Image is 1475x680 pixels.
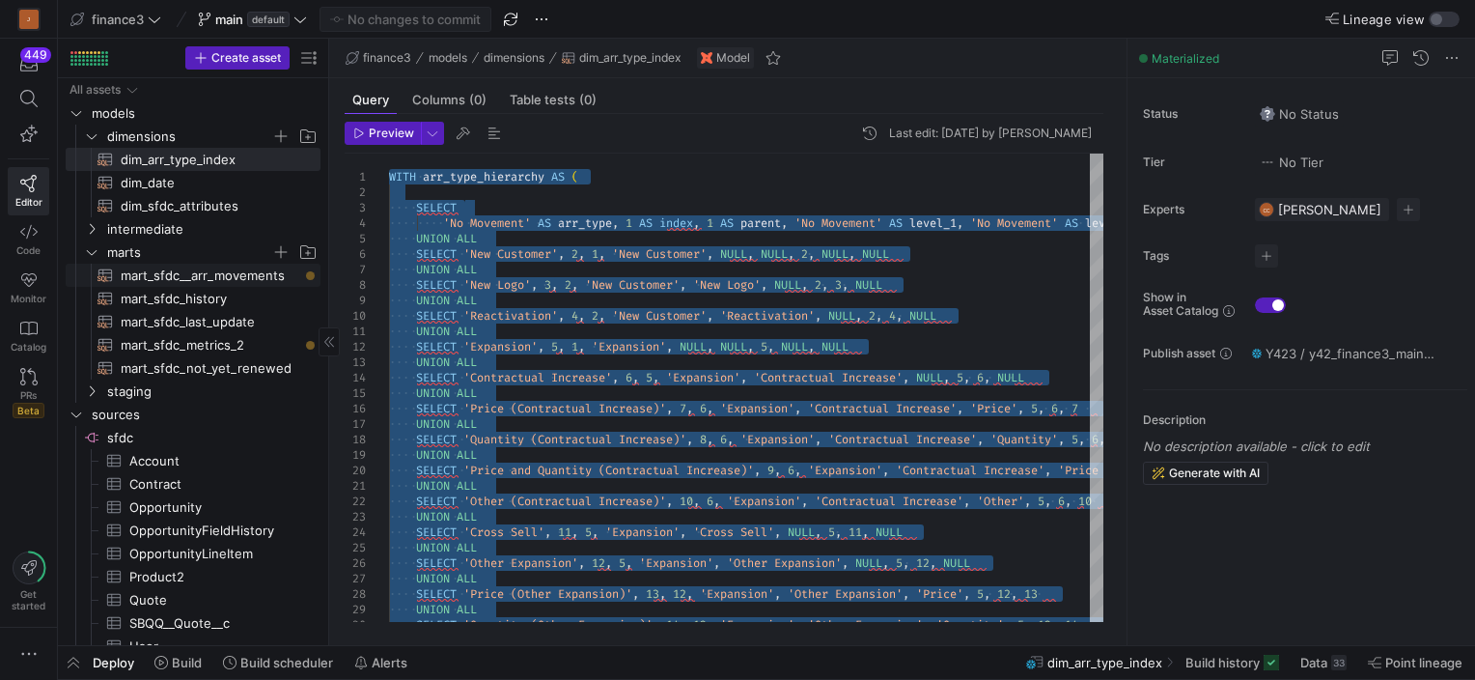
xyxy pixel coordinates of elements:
span: , [686,401,693,416]
span: level_1 [909,215,957,231]
div: 2 [345,184,366,200]
span: , [808,246,815,262]
div: All assets [70,83,121,97]
span: No Tier [1260,155,1323,170]
span: SELECT [416,370,457,385]
a: mart_sfdc_metrics_2​​​​​​​​​​ [66,333,320,356]
span: , [896,308,903,324]
span: , [598,308,605,324]
span: Status [1143,107,1239,121]
span: NULL [680,339,707,354]
span: Generate with AI [1169,467,1260,480]
span: 1 [707,215,713,231]
button: maindefault [193,7,312,32]
span: Build history [1185,655,1260,670]
span: SELECT [416,246,457,262]
span: models [92,102,318,125]
span: , [815,308,821,324]
span: mart_sfdc__arr_movements​​​​​​​​​​ [121,265,298,287]
a: Opportunity​​​​​​​​​ [66,496,320,519]
span: 6 [1051,401,1058,416]
span: index [659,215,693,231]
a: Code [8,215,49,264]
span: , [767,339,774,354]
div: 33 [1331,655,1347,670]
span: , [957,401,963,416]
button: Create asset [185,46,290,70]
span: NULL [720,246,747,262]
span: , [538,339,544,354]
span: Publish asset [1143,347,1215,360]
span: dim_sfdc_attributes​​​​​​​​​​ [121,195,298,217]
span: , [707,401,713,416]
span: , [653,370,659,385]
button: Alerts [346,646,416,679]
span: 4 [889,308,896,324]
span: , [903,370,909,385]
span: Lineage view [1343,12,1425,27]
span: 2 [815,277,821,293]
a: Quote​​​​​​​​​ [66,588,320,611]
button: dim_arr_type_index [557,46,685,70]
a: mart_sfdc__arr_movements​​​​​​​​​​ [66,264,320,287]
span: , [801,277,808,293]
span: 7 [1071,401,1078,416]
span: NULL [862,246,889,262]
span: Beta [13,403,44,418]
span: , [578,339,585,354]
span: finance3 [92,12,144,27]
div: 10 [345,308,366,324]
div: Press SPACE to select this row. [66,356,320,380]
a: SBQQ__Quote__c​​​​​​​​​ [66,611,320,635]
div: 15 [345,385,366,401]
span: 2 [801,246,808,262]
span: 2 [565,277,571,293]
button: models [424,46,472,70]
span: , [707,246,713,262]
div: 17 [345,416,366,432]
span: , [808,339,815,354]
a: Contract​​​​​​​​​ [66,472,320,496]
span: UNION [416,293,450,308]
span: UNION [416,324,450,339]
span: staging [107,381,318,403]
span: SELECT [416,200,457,215]
span: UNION [416,354,450,370]
div: Press SPACE to select this row. [66,101,320,125]
span: NULL [855,277,882,293]
span: ALL [457,262,477,277]
span: dim_arr_type_index​​​​​​​​​​ [121,149,298,171]
span: NULL [909,308,936,324]
span: Preview [369,127,414,140]
span: UNION [416,385,450,401]
span: 6 [700,401,707,416]
span: , [551,277,558,293]
a: Catalog [8,312,49,360]
span: ALL [457,293,477,308]
span: 2 [869,308,876,324]
div: 6 [345,246,366,262]
span: dimensions [107,126,271,148]
span: , [1017,401,1024,416]
span: 5 [551,339,558,354]
span: sources [92,404,318,426]
span: finance3 [363,51,411,65]
div: Press SPACE to select this row. [66,217,320,241]
span: SELECT [416,308,457,324]
span: , [1058,401,1065,416]
div: Press SPACE to select this row. [66,125,320,148]
a: sfdc​​​​​​​​ [66,426,320,449]
span: AS [639,215,653,231]
a: dim_arr_type_index​​​​​​​​​​ [66,148,320,171]
span: dim_arr_type_index [579,51,681,65]
span: Show in Asset Catalog [1143,291,1218,318]
span: , [666,401,673,416]
button: dimensions [479,46,549,70]
span: Model [716,51,750,65]
div: Press SPACE to select this row. [66,171,320,194]
div: 9 [345,293,366,308]
button: 449 [8,46,49,81]
span: Editor [15,196,42,208]
button: Getstarted [8,544,49,619]
span: Contract​​​​​​​​​ [129,473,298,496]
